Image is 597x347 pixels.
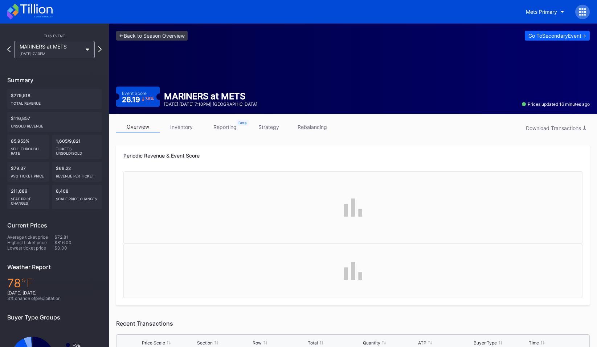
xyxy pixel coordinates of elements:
div: Sell Through Rate [11,144,46,155]
div: Highest ticket price [7,240,54,245]
div: Buyer Type [474,340,497,346]
div: Quantity [363,340,380,346]
div: 211,689 [7,185,49,209]
div: $116,857 [7,112,102,132]
div: $779,518 [7,89,102,109]
div: 7.6 % [145,97,154,101]
div: Unsold Revenue [11,121,98,128]
div: $0.00 [54,245,102,251]
div: [DATE] 7:10PM [20,51,82,56]
div: Prices updated 16 minutes ago [522,101,590,107]
div: Average ticket price [7,234,54,240]
a: inventory [160,121,203,133]
div: scale price changes [56,194,98,201]
button: Mets Primary [520,5,570,18]
div: Avg ticket price [11,171,46,178]
div: Revenue per ticket [56,171,98,178]
div: Event Score [122,91,147,96]
div: Section [197,340,213,346]
button: Go ToSecondaryEvent-> [525,31,590,41]
a: overview [116,121,160,133]
div: 26.19 [122,96,154,103]
div: Mets Primary [526,9,557,15]
div: Download Transactions [526,125,586,131]
div: 8,408 [52,185,102,209]
div: Periodic Revenue & Event Score [123,152,582,159]
button: Download Transactions [522,123,590,133]
div: Row [253,340,262,346]
div: MARINERS at METS [164,91,257,101]
div: ATP [418,340,426,346]
div: seat price changes [11,194,46,205]
div: MARINERS at METS [20,43,82,56]
a: <-Back to Season Overview [116,31,188,41]
div: $816.00 [54,240,102,245]
div: Lowest ticket price [7,245,54,251]
div: $72.81 [54,234,102,240]
div: $68.22 [52,162,102,182]
div: Time [529,340,539,346]
a: strategy [247,121,290,133]
div: 78 [7,276,102,290]
div: Weather Report [7,263,102,271]
div: Price Scale [142,340,165,346]
div: Summary [7,76,102,84]
a: reporting [203,121,247,133]
div: Recent Transactions [116,320,590,327]
div: Tickets Unsold/Sold [56,144,98,155]
div: Total [308,340,318,346]
span: ℉ [21,276,33,290]
div: $79.37 [7,162,49,182]
div: 85.953% [7,135,49,159]
div: [DATE] [DATE] 7:10PM | [GEOGRAPHIC_DATA] [164,101,257,107]
div: Go To Secondary Event -> [528,33,586,39]
div: [DATE] [DATE] [7,290,102,296]
div: 3 % chance of precipitation [7,296,102,301]
div: 1,605/9,821 [52,135,102,159]
div: Buyer Type Groups [7,314,102,321]
div: Total Revenue [11,98,98,105]
a: rebalancing [290,121,334,133]
div: This Event [7,34,102,38]
div: Current Prices [7,222,102,229]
